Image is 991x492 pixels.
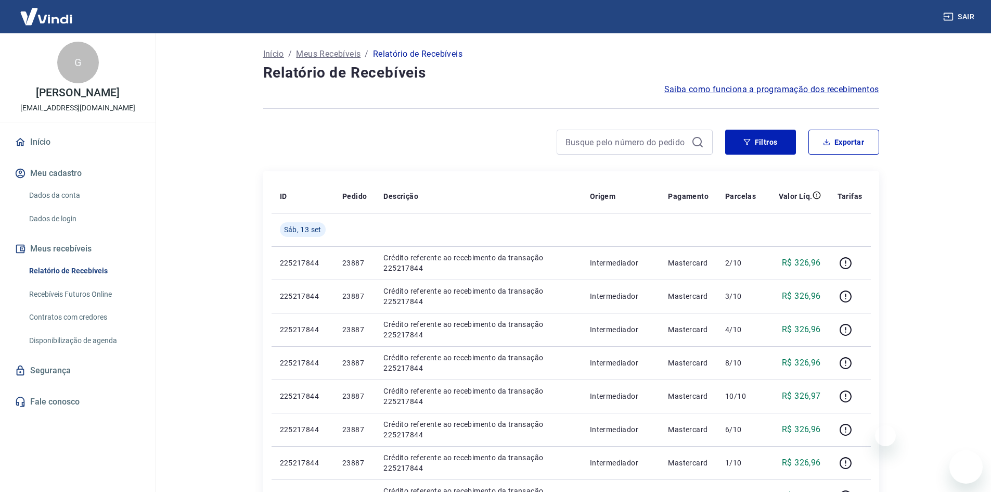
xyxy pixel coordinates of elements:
p: R$ 326,96 [782,290,821,302]
p: R$ 326,96 [782,423,821,436]
p: R$ 326,97 [782,390,821,402]
p: 3/10 [725,291,756,301]
a: Recebíveis Futuros Online [25,284,143,305]
p: 1/10 [725,458,756,468]
p: ID [280,191,287,201]
p: Intermediador [590,258,651,268]
p: 23887 [342,291,367,301]
p: 225217844 [280,391,326,401]
p: Mastercard [668,291,709,301]
p: Mastercard [668,358,709,368]
p: Intermediador [590,358,651,368]
p: 225217844 [280,324,326,335]
p: Crédito referente ao recebimento da transação 225217844 [383,419,573,440]
p: 4/10 [725,324,756,335]
button: Filtros [725,130,796,155]
p: 225217844 [280,358,326,368]
p: R$ 326,96 [782,457,821,469]
a: Início [263,48,284,60]
p: Mastercard [668,458,709,468]
p: 8/10 [725,358,756,368]
iframe: Botão para abrir a janela de mensagens [949,450,983,484]
button: Meu cadastro [12,162,143,185]
p: Mastercard [668,424,709,435]
p: Intermediador [590,458,651,468]
a: Fale conosco [12,390,143,413]
p: [PERSON_NAME] [36,87,119,98]
p: 225217844 [280,291,326,301]
a: Saiba como funciona a programação dos recebimentos [664,83,879,96]
p: / [365,48,368,60]
p: R$ 326,96 [782,323,821,336]
p: Relatório de Recebíveis [373,48,462,60]
p: 6/10 [725,424,756,435]
p: 23887 [342,358,367,368]
a: Contratos com credores [25,307,143,328]
p: Descrição [383,191,418,201]
p: 225217844 [280,458,326,468]
p: 23887 [342,391,367,401]
p: Parcelas [725,191,756,201]
p: 23887 [342,324,367,335]
p: [EMAIL_ADDRESS][DOMAIN_NAME] [20,103,135,113]
p: Crédito referente ao recebimento da transação 225217844 [383,452,573,473]
div: G [57,42,99,83]
img: Vindi [12,1,80,32]
a: Segurança [12,359,143,382]
span: Sáb, 13 set [284,224,321,235]
a: Relatório de Recebíveis [25,260,143,282]
p: R$ 326,96 [782,257,821,269]
p: 225217844 [280,424,326,435]
p: Mastercard [668,258,709,268]
a: Dados da conta [25,185,143,206]
p: 10/10 [725,391,756,401]
button: Sair [941,7,979,27]
p: Mastercard [668,324,709,335]
a: Disponibilização de agenda [25,330,143,351]
p: Crédito referente ao recebimento da transação 225217844 [383,253,573,273]
p: Pedido [342,191,367,201]
p: Mastercard [668,391,709,401]
p: 23887 [342,258,367,268]
button: Meus recebíveis [12,237,143,260]
button: Exportar [808,130,879,155]
p: R$ 326,96 [782,357,821,369]
p: Valor Líq. [779,191,813,201]
p: Origem [590,191,615,201]
h4: Relatório de Recebíveis [263,62,879,83]
p: Intermediador [590,424,651,435]
p: Intermediador [590,291,651,301]
a: Meus Recebíveis [296,48,361,60]
p: 23887 [342,424,367,435]
iframe: Fechar mensagem [875,425,896,446]
p: 2/10 [725,258,756,268]
p: Intermediador [590,391,651,401]
p: Tarifas [838,191,863,201]
p: Crédito referente ao recebimento da transação 225217844 [383,386,573,407]
p: / [288,48,292,60]
p: Crédito referente ao recebimento da transação 225217844 [383,352,573,373]
p: 225217844 [280,258,326,268]
a: Início [12,131,143,154]
a: Dados de login [25,208,143,230]
p: Pagamento [668,191,709,201]
p: 23887 [342,458,367,468]
input: Busque pelo número do pedido [565,134,687,150]
p: Intermediador [590,324,651,335]
p: Crédito referente ao recebimento da transação 225217844 [383,319,573,340]
p: Crédito referente ao recebimento da transação 225217844 [383,286,573,307]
